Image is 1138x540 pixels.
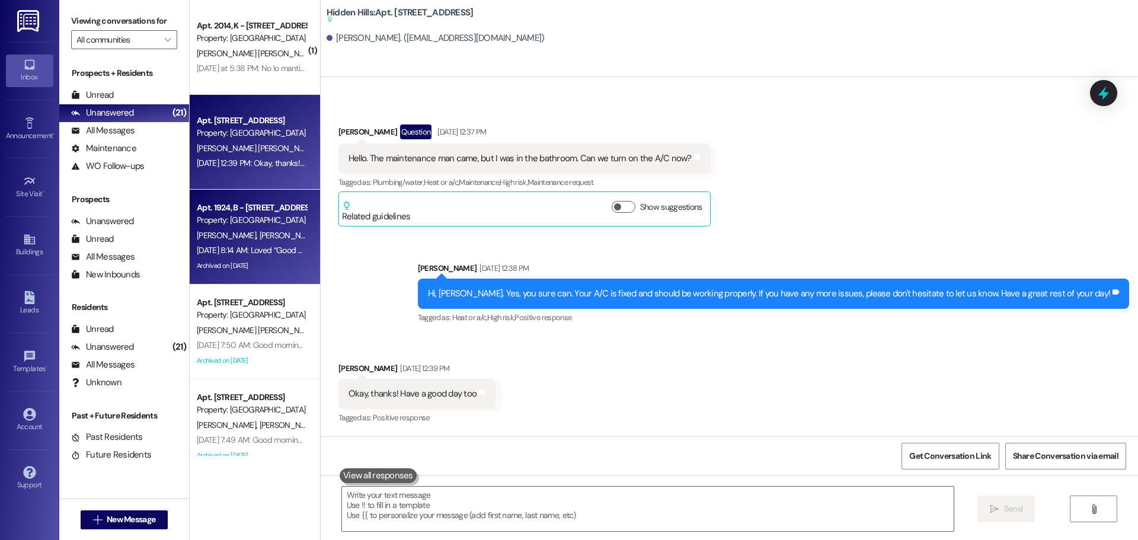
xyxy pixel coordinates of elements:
i:  [93,515,102,525]
span: Get Conversation Link [909,450,991,462]
div: Unanswered [71,341,134,353]
input: All communities [76,30,158,49]
a: Support [6,462,53,494]
div: Maintenance [71,142,136,155]
div: Prospects [59,193,189,206]
i:  [990,504,999,514]
span: Share Conversation via email [1013,450,1118,462]
div: [DATE] 12:39 PM: Okay, thanks! Have a good day too [197,158,375,168]
button: Share Conversation via email [1005,443,1126,469]
div: All Messages [71,251,135,263]
span: Positive response [373,413,430,423]
span: [PERSON_NAME] [197,230,260,241]
div: Property: [GEOGRAPHIC_DATA] [197,309,306,321]
span: [PERSON_NAME] [259,420,318,430]
span: Send [1004,503,1022,515]
div: Residents [59,301,189,314]
button: Send [977,496,1035,522]
div: [PERSON_NAME] [338,124,711,143]
div: Unread [71,89,114,101]
div: Okay, thanks! Have a good day too [349,388,477,400]
div: Related guidelines [342,201,411,223]
div: WO Follow-ups [71,160,144,172]
a: Site Visit • [6,171,53,203]
b: Hidden Hills: Apt. [STREET_ADDRESS] [327,7,474,26]
div: Apt. 1924, B - [STREET_ADDRESS] [197,202,306,214]
div: Hi, [PERSON_NAME]. Yes, you sure can. Your A/C is fixed and should be working properly. If you ha... [428,287,1110,300]
span: High risk , [500,177,528,187]
label: Show suggestions [640,201,702,213]
div: Unanswered [71,215,134,228]
div: Unanswered [71,107,134,119]
div: All Messages [71,124,135,137]
span: Heat or a/c , [452,312,487,322]
div: Past Residents [71,431,143,443]
div: Apt. [STREET_ADDRESS] [197,391,306,404]
div: Future Residents [71,449,151,461]
span: Positive response [514,312,571,322]
a: Buildings [6,229,53,261]
div: Archived on [DATE] [196,448,308,463]
i:  [1089,504,1098,514]
div: [PERSON_NAME] [338,362,496,379]
button: New Message [81,510,168,529]
div: Question [400,124,431,139]
div: Unread [71,323,114,335]
div: Property: [GEOGRAPHIC_DATA] [197,127,306,139]
div: [DATE] 12:38 PM [477,262,529,274]
img: ResiDesk Logo [17,10,41,32]
span: Maintenance , [459,177,500,187]
span: Maintenance request [528,177,594,187]
div: Property: [GEOGRAPHIC_DATA] [197,214,306,226]
div: [DATE] at 5:38 PM: No lo mantiene fresco quisiera que pusieran otro equipo de ventana [197,63,496,74]
a: Inbox [6,55,53,87]
div: [PERSON_NAME] [418,262,1129,279]
span: [PERSON_NAME] [197,420,260,430]
span: High risk , [487,312,515,322]
div: Tagged as: [338,409,496,426]
div: [PERSON_NAME]. ([EMAIL_ADDRESS][DOMAIN_NAME]) [327,32,545,44]
div: (21) [170,104,189,122]
span: New Message [107,513,155,526]
div: Tagged as: [418,309,1129,326]
div: Apt. 2014, K - [STREET_ADDRESS] [197,20,306,32]
div: Unknown [71,376,122,389]
i:  [164,35,171,44]
div: Apt. [STREET_ADDRESS] [197,114,306,127]
div: Property: [GEOGRAPHIC_DATA] [197,32,306,44]
div: Archived on [DATE] [196,258,308,273]
div: Archived on [DATE] [196,353,308,368]
label: Viewing conversations for [71,12,177,30]
button: Get Conversation Link [902,443,999,469]
div: Apt. [STREET_ADDRESS] [197,296,306,309]
a: Templates • [6,346,53,378]
div: [DATE] 12:39 PM [397,362,449,375]
div: New Inbounds [71,269,140,281]
a: Leads [6,287,53,319]
div: [DATE] 12:37 PM [434,126,486,138]
span: • [53,130,55,138]
span: Plumbing/water , [373,177,424,187]
div: Property: [GEOGRAPHIC_DATA] [197,404,306,416]
a: Account [6,404,53,436]
div: All Messages [71,359,135,371]
span: Heat or a/c , [424,177,459,187]
div: Unread [71,233,114,245]
span: • [43,188,44,196]
div: Tagged as: [338,174,711,191]
div: Prospects + Residents [59,67,189,79]
div: Past + Future Residents [59,410,189,422]
span: [PERSON_NAME] [PERSON_NAME] [197,325,321,335]
div: Hello. The maintenance man came, but I was in the bathroom. Can we turn on the A/C now? [349,152,692,165]
span: [PERSON_NAME] [259,230,318,241]
div: (21) [170,338,189,356]
span: [PERSON_NAME] [PERSON_NAME] [197,143,317,154]
span: • [46,363,47,371]
span: [PERSON_NAME] [PERSON_NAME] [197,48,317,59]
